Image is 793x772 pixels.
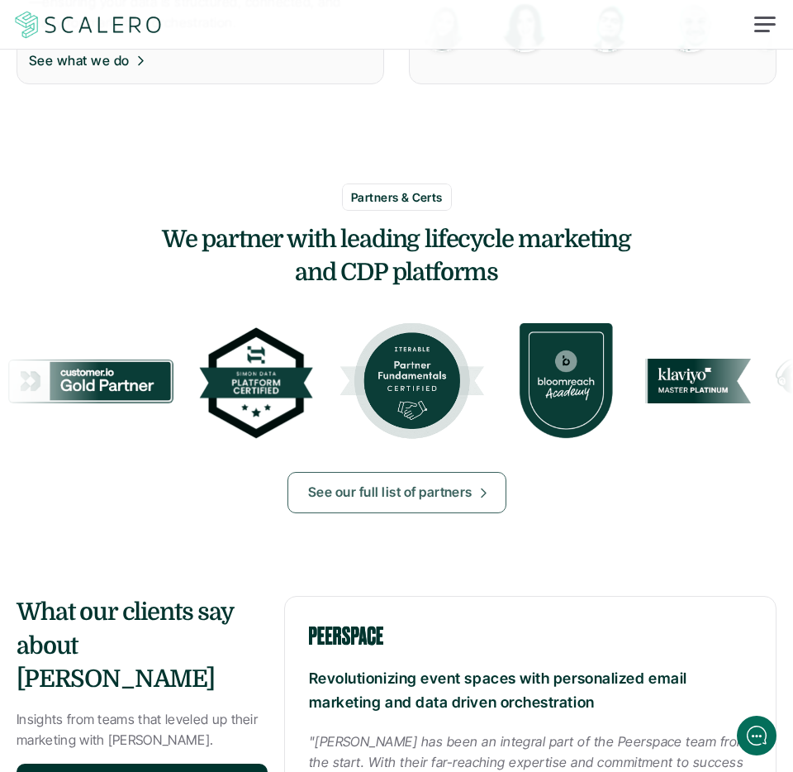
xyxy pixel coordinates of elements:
p: Revolutionizing event spaces with personalized email marketing and data driven orchestration [309,667,752,715]
button: New conversation [26,219,305,252]
p: See our full list of partners [308,482,472,503]
p: See what we do [29,50,130,72]
iframe: gist-messenger-bubble-iframe [737,716,776,755]
span: New conversation [107,229,198,242]
h1: Hi! Welcome to [GEOGRAPHIC_DATA]. [25,80,306,107]
p: Insights from teams that leveled up their marketing with [PERSON_NAME]. [17,709,268,751]
a: Scalero company logotype [12,10,164,40]
a: See our full list of partners [287,472,506,513]
span: We run on Gist [138,578,209,589]
p: Partners & Certs [351,188,443,206]
h2: Let us know if we can help with lifecycle marketing. [25,110,306,189]
img: Scalero company logotype [12,9,164,41]
h3: What our clients say about [PERSON_NAME] [17,596,268,697]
